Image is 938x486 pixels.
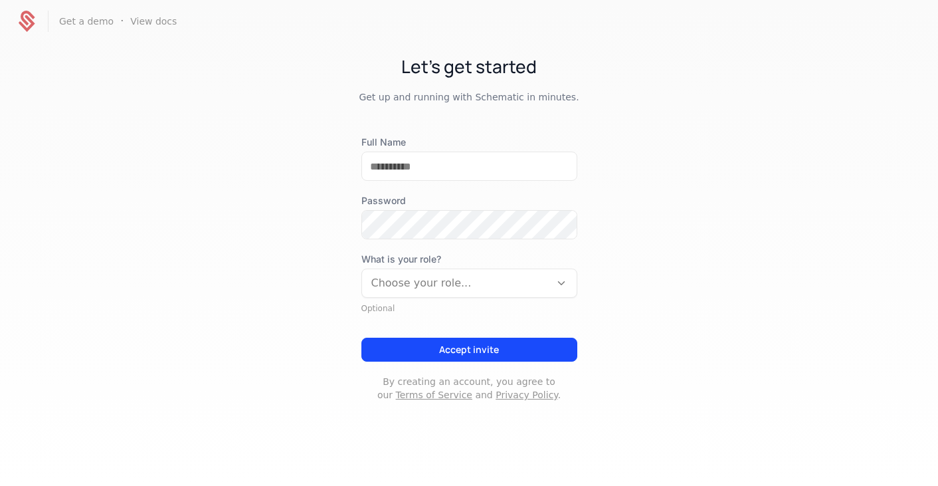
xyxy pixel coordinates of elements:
[361,136,577,149] label: Full Name
[59,17,114,26] a: Get a demo
[361,375,577,402] p: By creating an account, you agree to our and .
[496,390,557,400] a: Privacy Policy
[361,338,577,362] button: Accept invite
[361,303,577,314] div: Optional
[130,17,177,26] a: View docs
[396,390,472,400] a: Terms of Service
[120,13,124,29] span: ·
[361,253,577,266] span: What is your role?
[361,194,577,207] label: Password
